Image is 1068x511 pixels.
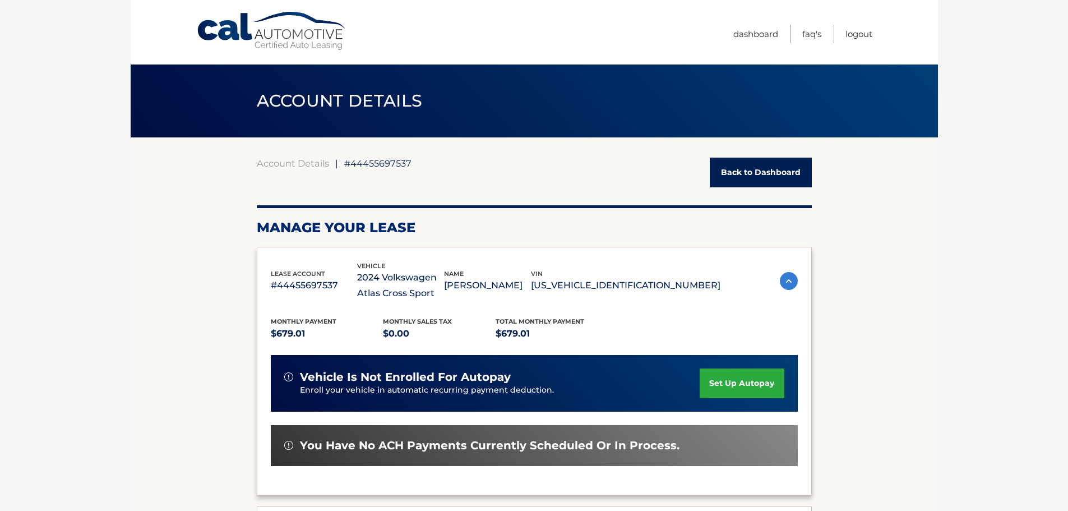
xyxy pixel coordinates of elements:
[284,372,293,381] img: alert-white.svg
[300,439,679,453] span: You have no ACH payments currently scheduled or in process.
[300,384,700,397] p: Enroll your vehicle in automatic recurring payment deduction.
[845,25,872,43] a: Logout
[257,158,329,169] a: Account Details
[271,326,383,342] p: $679.01
[444,270,464,278] span: name
[344,158,412,169] span: #44455697537
[357,262,385,270] span: vehicle
[383,326,496,342] p: $0.00
[284,441,293,450] img: alert-white.svg
[496,326,608,342] p: $679.01
[300,370,511,384] span: vehicle is not enrolled for autopay
[531,278,720,293] p: [US_VEHICLE_IDENTIFICATION_NUMBER]
[802,25,821,43] a: FAQ's
[357,270,444,301] p: 2024 Volkswagen Atlas Cross Sport
[335,158,338,169] span: |
[710,158,812,187] a: Back to Dashboard
[733,25,778,43] a: Dashboard
[531,270,543,278] span: vin
[196,11,348,51] a: Cal Automotive
[271,480,798,493] p: Select an option below:
[271,278,358,293] p: #44455697537
[271,270,325,278] span: lease account
[271,317,336,325] span: Monthly Payment
[257,219,812,236] h2: Manage Your Lease
[496,317,584,325] span: Total Monthly Payment
[444,278,531,293] p: [PERSON_NAME]
[780,272,798,290] img: accordion-active.svg
[383,317,452,325] span: Monthly sales Tax
[700,369,784,398] a: set up autopay
[257,90,423,111] span: ACCOUNT DETAILS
